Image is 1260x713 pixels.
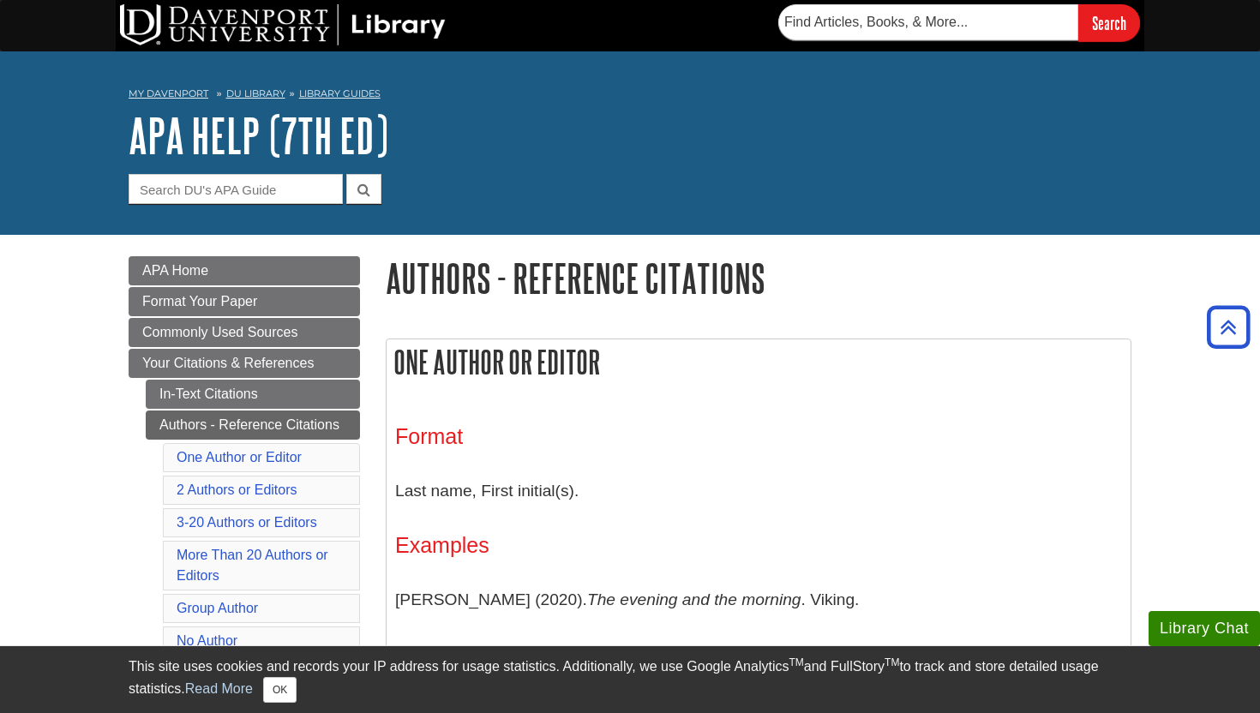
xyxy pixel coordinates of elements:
[226,87,285,99] a: DU Library
[185,681,253,696] a: Read More
[129,109,388,162] a: APA Help (7th Ed)
[177,482,297,497] a: 2 Authors or Editors
[129,318,360,347] a: Commonly Used Sources
[146,380,360,409] a: In-Text Citations
[129,256,360,285] a: APA Home
[142,325,297,339] span: Commonly Used Sources
[142,356,314,370] span: Your Citations & References
[1149,611,1260,646] button: Library Chat
[395,424,1122,449] h3: Format
[395,533,1122,558] h3: Examples
[395,466,1122,516] p: Last name, First initial(s).
[177,601,258,615] a: Group Author
[142,294,257,309] span: Format Your Paper
[263,677,297,703] button: Close
[386,256,1131,300] h1: Authors - Reference Citations
[387,339,1131,385] h2: One Author or Editor
[177,515,317,530] a: 3-20 Authors or Editors
[142,263,208,278] span: APA Home
[129,349,360,378] a: Your Citations & References
[129,82,1131,110] nav: breadcrumb
[129,174,343,204] input: Search DU's APA Guide
[395,632,1122,682] p: [PERSON_NAME], I. X. (2019). . One World.
[146,410,360,440] a: Authors - Reference Citations
[177,633,237,648] a: No Author
[778,4,1140,41] form: Searches DU Library's articles, books, and more
[177,450,302,464] a: One Author or Editor
[120,4,446,45] img: DU Library
[129,656,1131,703] div: This site uses cookies and records your IP address for usage statistics. Additionally, we use Goo...
[299,87,381,99] a: Library Guides
[395,575,1122,625] p: [PERSON_NAME] (2020). . Viking.
[1201,315,1256,339] a: Back to Top
[587,590,801,608] i: The evening and the morning
[789,656,803,668] sup: TM
[1078,4,1140,41] input: Search
[885,656,899,668] sup: TM
[177,548,328,583] a: More Than 20 Authors or Editors
[129,287,360,316] a: Format Your Paper
[778,4,1078,40] input: Find Articles, Books, & More...
[129,87,208,101] a: My Davenport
